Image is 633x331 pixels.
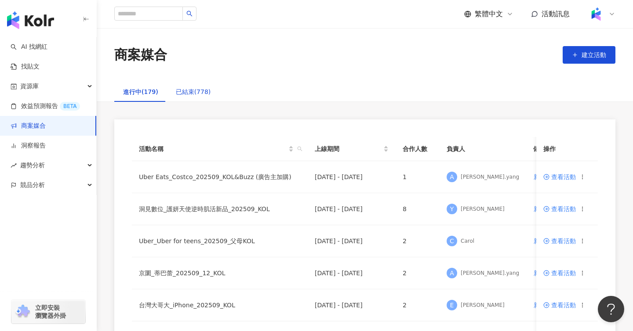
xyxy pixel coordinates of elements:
[534,302,558,309] span: 新增備註
[176,87,211,97] div: 已結束(778)
[11,162,17,169] span: rise
[396,161,440,193] td: 1
[533,264,559,282] button: 新增備註
[536,137,598,161] th: 操作
[139,144,287,154] span: 活動名稱
[308,257,396,289] td: [DATE] - [DATE]
[11,300,85,324] a: chrome extension立即安裝 瀏覽器外掛
[533,232,559,250] button: 新增備註
[132,289,308,321] td: 台灣大哥大_iPhone_202509_KOL
[534,205,558,212] span: 新增備註
[11,141,46,150] a: 洞察報告
[526,137,567,161] th: 備註
[14,305,31,319] img: chrome extension
[588,6,604,22] img: Kolr%20app%20icon%20%281%29.png
[20,155,45,175] span: 趨勢分析
[7,11,54,29] img: logo
[396,225,440,257] td: 2
[11,102,80,111] a: 效益預測報告BETA
[440,137,526,161] th: 負責人
[396,257,440,289] td: 2
[461,237,474,245] div: Carol
[11,62,40,71] a: 找貼文
[308,137,396,161] th: 上線期間
[132,161,308,193] td: Uber Eats_Costco_202509_KOL&Buzz (廣告主加購)
[132,193,308,225] td: 洞見數位_護妍天使逆時肌活新品_202509_KOL
[598,296,624,322] iframe: Help Scout Beacon - Open
[396,193,440,225] td: 8
[20,175,45,195] span: 競品分析
[533,200,559,218] button: 新增備註
[123,87,158,97] div: 進行中(179)
[20,76,39,96] span: 資源庫
[308,289,396,321] td: [DATE] - [DATE]
[543,238,576,244] a: 查看活動
[396,137,440,161] th: 合作人數
[186,11,193,17] span: search
[543,174,576,180] a: 查看活動
[542,10,570,18] span: 活動訊息
[450,204,454,214] span: Y
[461,270,519,277] div: [PERSON_NAME].yang
[475,9,503,19] span: 繁體中文
[563,46,615,64] button: 建立活動
[114,46,167,64] div: 商案媒合
[35,304,66,320] span: 立即安裝 瀏覽器外掛
[297,146,302,151] span: search
[132,257,308,289] td: 京圜_蒂巴蕾_202509_12_KOL
[543,302,576,308] a: 查看活動
[582,51,606,58] span: 建立活動
[450,236,454,246] span: C
[132,137,308,161] th: 活動名稱
[533,144,546,154] span: 備註
[534,270,558,277] span: 新增備註
[533,296,559,314] button: 新增備註
[543,270,576,276] a: 查看活動
[308,193,396,225] td: [DATE] - [DATE]
[450,172,454,182] span: A
[543,206,576,212] a: 查看活動
[308,225,396,257] td: [DATE] - [DATE]
[396,289,440,321] td: 2
[461,302,505,309] div: [PERSON_NAME]
[534,237,558,245] span: 新增備註
[308,161,396,193] td: [DATE] - [DATE]
[534,173,558,180] span: 新增備註
[11,122,46,130] a: 商案媒合
[11,43,47,51] a: searchAI 找網紅
[450,300,454,310] span: E
[315,144,382,154] span: 上線期間
[461,173,519,181] div: [PERSON_NAME].yang
[450,268,454,278] span: A
[533,168,559,186] button: 新增備註
[132,225,308,257] td: Uber_Uber for teens_202509_父母KOL
[295,142,304,155] span: search
[461,205,505,213] div: [PERSON_NAME]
